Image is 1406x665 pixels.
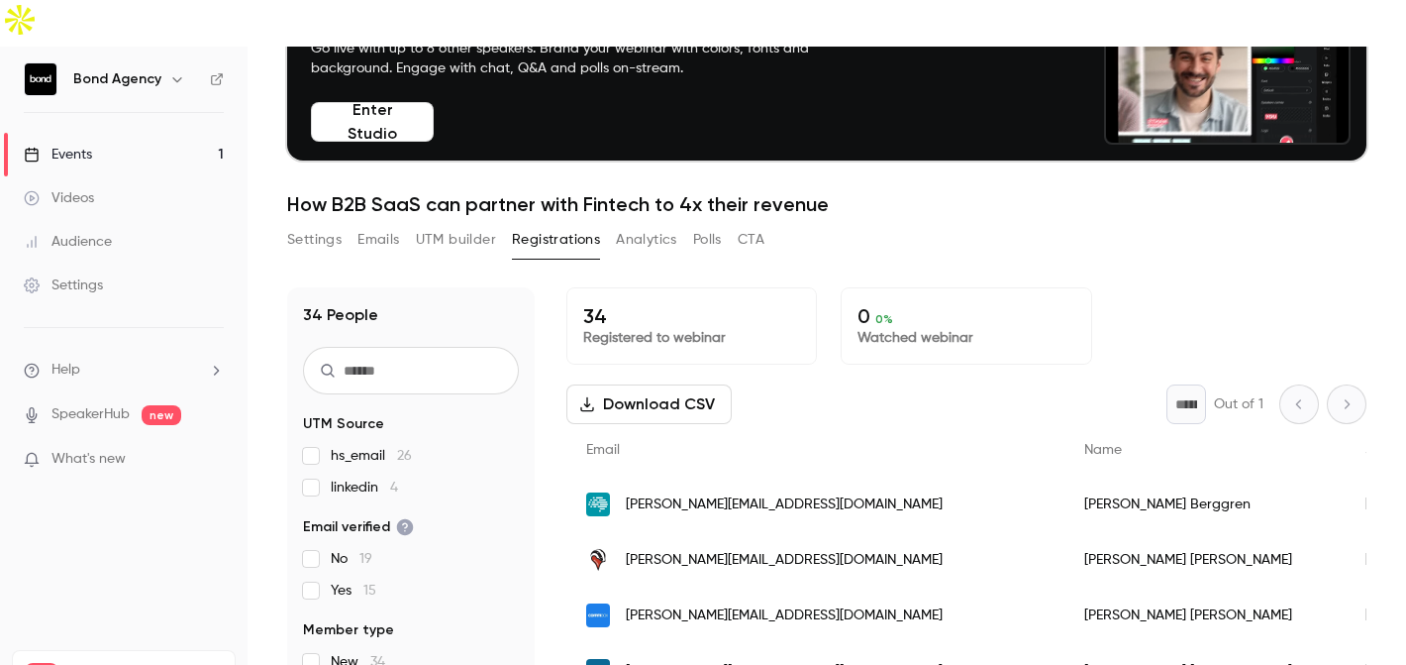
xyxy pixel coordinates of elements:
[24,145,92,165] div: Events
[363,584,376,598] span: 15
[24,360,224,381] li: help-dropdown-opener
[857,328,1074,348] p: Watched webinar
[51,449,126,470] span: What's new
[359,552,372,566] span: 19
[1064,532,1346,588] div: [PERSON_NAME] [PERSON_NAME]
[24,188,94,208] div: Videos
[142,405,181,425] span: new
[311,102,434,142] button: Enter Studio
[616,224,677,256] button: Analytics
[586,548,610,572] img: badgermapping.com
[51,404,130,425] a: SpeakerHub
[24,232,112,252] div: Audience
[693,224,722,256] button: Polls
[738,224,764,256] button: CTA
[586,604,610,627] img: commbox.com.au
[626,606,943,626] span: [PERSON_NAME][EMAIL_ADDRESS][DOMAIN_NAME]
[875,312,893,326] span: 0 %
[303,303,378,327] h1: 34 People
[626,495,943,515] span: [PERSON_NAME][EMAIL_ADDRESS][DOMAIN_NAME]
[626,550,943,571] span: [PERSON_NAME][EMAIL_ADDRESS][DOMAIN_NAME]
[857,304,1074,328] p: 0
[331,478,398,498] span: linkedin
[1214,394,1263,414] p: Out of 1
[331,549,372,569] span: No
[512,224,600,256] button: Registrations
[390,481,398,495] span: 4
[1064,588,1346,643] div: [PERSON_NAME] [PERSON_NAME]
[331,581,376,601] span: Yes
[583,328,800,348] p: Registered to webinar
[24,276,103,295] div: Settings
[287,192,1366,216] h1: How B2B SaaS can partner with Fintech to 4x their revenue
[73,69,161,89] h6: Bond Agency
[331,446,412,466] span: hs_email
[397,449,412,463] span: 26
[51,360,80,381] span: Help
[1064,477,1346,532] div: [PERSON_NAME] Berggren
[311,39,855,78] p: Go live with up to 8 other speakers. Brand your webinar with colors, fonts and background. Engage...
[416,224,496,256] button: UTM builder
[586,493,610,516] img: orgbrain.no
[287,224,342,256] button: Settings
[303,414,384,434] span: UTM Source
[566,385,732,424] button: Download CSV
[303,517,414,537] span: Email verified
[1084,443,1122,457] span: Name
[357,224,399,256] button: Emails
[25,63,56,95] img: Bond Agency
[583,304,800,328] p: 34
[303,620,394,640] span: Member type
[586,443,620,457] span: Email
